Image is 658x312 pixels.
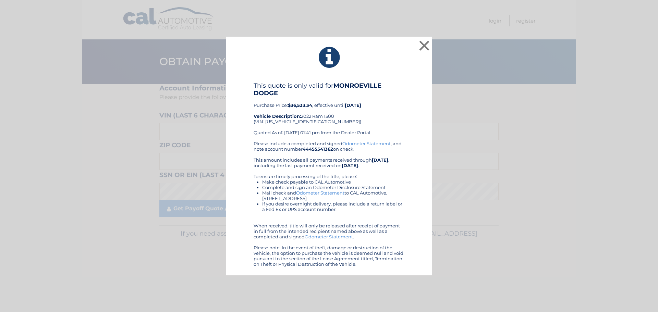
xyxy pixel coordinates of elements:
[254,113,301,119] strong: Vehicle Description:
[254,82,404,97] h4: This quote is only valid for
[254,82,381,97] b: MONROEVILLE DODGE
[342,163,358,168] b: [DATE]
[262,185,404,190] li: Complete and sign an Odometer Disclosure Statement
[417,39,431,52] button: ×
[262,201,404,212] li: If you desire overnight delivery, please include a return label or a Fed Ex or UPS account number.
[262,190,404,201] li: Mail check and to CAL Automotive, [STREET_ADDRESS]
[342,141,391,146] a: Odometer Statement
[288,102,312,108] b: $36,533.34
[254,141,404,267] div: Please include a completed and signed , and note account number on check. This amount includes al...
[262,179,404,185] li: Make check payable to CAL Automotive
[372,157,388,163] b: [DATE]
[296,190,344,196] a: Odometer Statement
[303,146,333,152] b: 44455541362
[345,102,361,108] b: [DATE]
[254,82,404,141] div: Purchase Price: , effective until 2022 Ram 1500 (VIN: [US_VEHICLE_IDENTIFICATION_NUMBER]) Quoted ...
[305,234,353,239] a: Odometer Statement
